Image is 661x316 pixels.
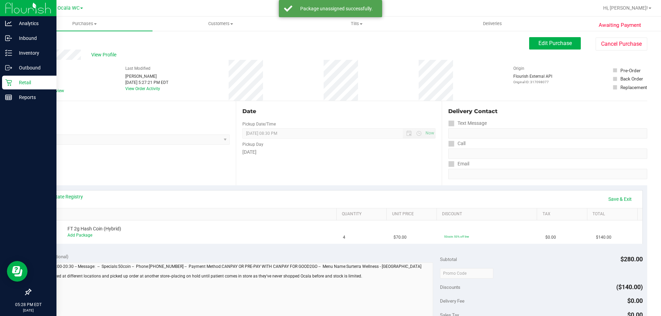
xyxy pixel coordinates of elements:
div: Flourish External API [513,73,552,85]
span: Purchases [17,21,153,27]
span: $280.00 [620,255,643,263]
a: Unit Price [392,211,434,217]
label: Origin [513,65,524,72]
span: Customers [153,21,288,27]
span: 4 [343,234,345,241]
span: $0.00 [545,234,556,241]
div: [PERSON_NAME] [125,73,168,79]
p: Inbound [12,34,53,42]
span: Edit Purchase [538,40,572,46]
div: [DATE] [242,149,435,156]
a: SKU [41,211,334,217]
input: Format: (999) 999-9999 [448,128,647,139]
label: Email [448,159,469,169]
span: Deliveries [474,21,511,27]
span: FT 2g Hash Coin (Hybrid) [67,226,121,232]
div: Replacement [620,84,647,91]
inline-svg: Inventory [5,50,12,56]
span: Delivery Fee [440,298,464,304]
div: Back Order [620,75,643,82]
div: Delivery Contact [448,107,647,116]
span: $70.00 [394,234,407,241]
a: View State Registry [42,193,83,200]
inline-svg: Inbound [5,35,12,42]
div: Pre-Order [620,67,641,74]
div: [DATE] 5:27:21 PM EDT [125,79,168,86]
a: Total [592,211,634,217]
span: Tills [289,21,424,27]
inline-svg: Outbound [5,64,12,71]
span: $140.00 [596,234,611,241]
label: Call [448,139,465,149]
a: Deliveries [424,17,560,31]
span: Hi, [PERSON_NAME]! [603,5,648,11]
p: Inventory [12,49,53,57]
p: Retail [12,78,53,87]
button: Cancel Purchase [596,37,647,51]
p: Reports [12,93,53,101]
p: 05:28 PM EDT [3,302,53,308]
label: Text Message [448,118,487,128]
label: Pickup Day [242,141,263,148]
a: Tills [288,17,424,31]
span: View Profile [91,51,119,58]
a: Customers [153,17,288,31]
a: Save & Exit [604,193,636,205]
inline-svg: Reports [5,94,12,101]
span: 50coin: 50% off line [444,235,469,238]
label: Pickup Date/Time [242,121,276,127]
inline-svg: Retail [5,79,12,86]
a: Quantity [342,211,384,217]
p: Outbound [12,64,53,72]
button: Edit Purchase [529,37,581,50]
label: Last Modified [125,65,150,72]
span: Awaiting Payment [599,21,641,29]
span: Ocala WC [57,5,80,11]
p: [DATE] [3,308,53,313]
span: ($140.00) [616,283,643,291]
a: Tax [543,211,585,217]
span: Discounts [440,281,460,293]
a: Discount [442,211,534,217]
input: Format: (999) 999-9999 [448,149,647,159]
iframe: Resource center [7,261,28,282]
a: Purchases [17,17,153,31]
inline-svg: Analytics [5,20,12,27]
span: Subtotal [440,257,457,262]
div: Date [242,107,435,116]
p: Original ID: 317098077 [513,79,552,85]
p: Analytics [12,19,53,28]
div: Package unassigned successfully. [296,5,377,12]
a: Add Package [67,233,92,238]
input: Promo Code [440,268,493,279]
a: View Order Activity [125,86,160,91]
div: Location [30,107,230,116]
span: $0.00 [627,297,643,304]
